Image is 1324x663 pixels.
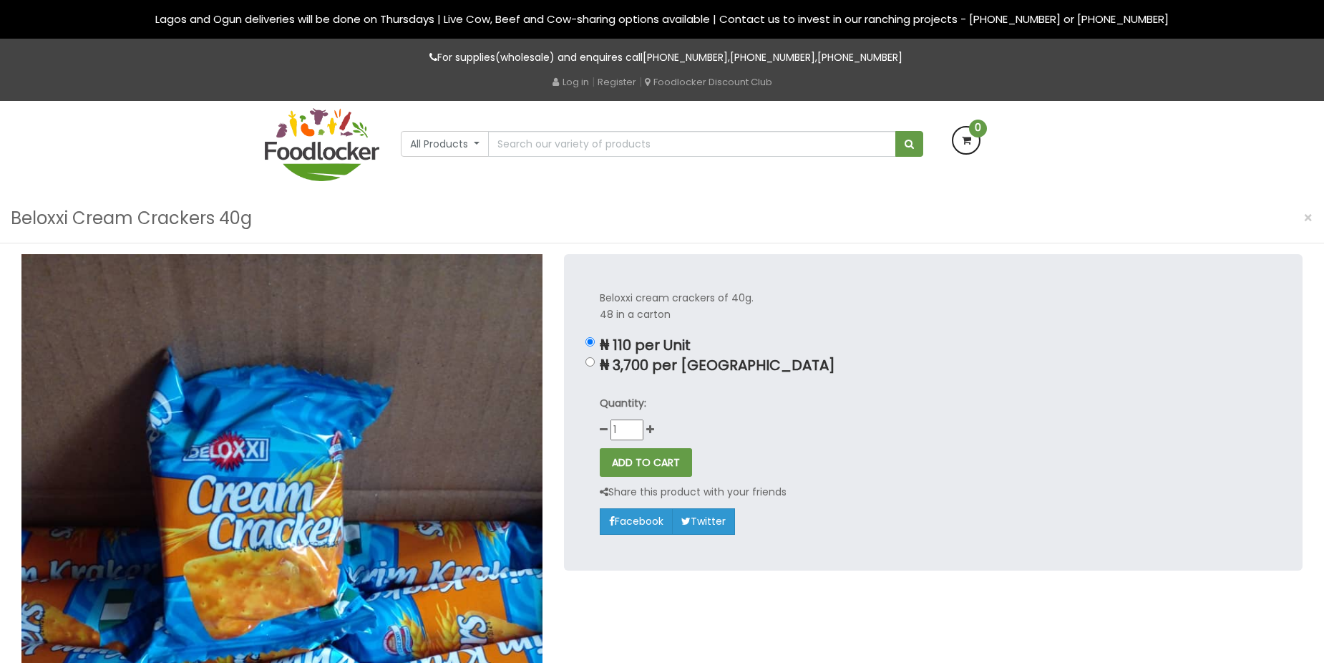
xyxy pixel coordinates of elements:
[592,74,595,89] span: |
[600,337,1267,354] p: ₦ 110 per Unit
[1303,208,1313,228] span: ×
[645,75,772,89] a: Foodlocker Discount Club
[155,11,1169,26] span: Lagos and Ogun deliveries will be done on Thursdays | Live Cow, Beef and Cow-sharing options avai...
[600,508,673,534] a: Facebook
[401,131,489,157] button: All Products
[730,50,815,64] a: [PHONE_NUMBER]
[1296,203,1320,233] button: Close
[643,50,728,64] a: [PHONE_NUMBER]
[639,74,642,89] span: |
[600,357,1267,374] p: ₦ 3,700 per [GEOGRAPHIC_DATA]
[969,120,987,137] span: 0
[672,508,735,534] a: Twitter
[11,205,252,232] h3: Beloxxi Cream Crackers 40g
[600,448,692,477] button: ADD TO CART
[585,357,595,367] input: ₦ 3,700 per [GEOGRAPHIC_DATA]
[488,131,896,157] input: Search our variety of products
[598,75,636,89] a: Register
[265,49,1059,66] p: For supplies(wholesale) and enquires call , ,
[817,50,902,64] a: [PHONE_NUMBER]
[585,337,595,347] input: ₦ 110 per Unit
[553,75,589,89] a: Log in
[600,396,646,410] strong: Quantity:
[600,484,787,500] p: Share this product with your friends
[600,290,1267,323] p: Beloxxi cream crackers of 40g. 48 in a carton
[265,108,379,181] img: FoodLocker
